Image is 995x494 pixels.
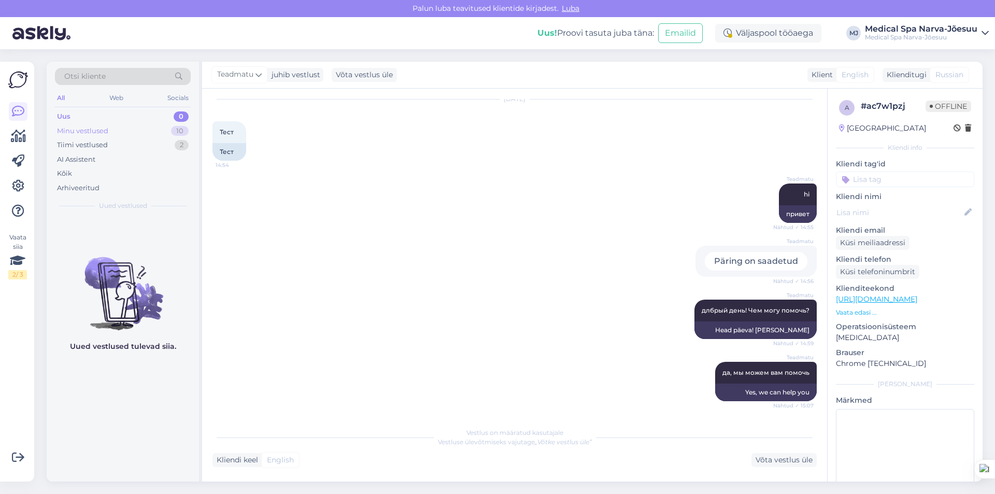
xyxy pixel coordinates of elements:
span: длбрый день! Чем могу помочь? [702,306,809,314]
div: Medical Spa Narva-Jõesuu [865,33,977,41]
div: Web [107,91,125,105]
img: No chats [47,238,199,332]
div: Klient [807,69,833,80]
div: Uus [57,111,70,122]
p: Märkmed [836,395,974,406]
div: juhib vestlust [267,69,320,80]
i: „Võtke vestlus üle” [535,438,592,446]
div: All [55,91,67,105]
p: Brauser [836,347,974,358]
span: a [845,104,849,111]
span: Teadmatu [217,69,253,80]
div: AI Assistent [57,154,95,165]
div: [PERSON_NAME] [836,379,974,389]
span: Teadmatu [775,237,814,245]
div: Väljaspool tööaega [715,24,821,43]
span: Luba [559,4,582,13]
div: Tiimi vestlused [57,140,108,150]
span: Teadmatu [775,354,814,361]
span: Otsi kliente [64,71,106,82]
div: Kliendi keel [212,455,258,465]
div: [GEOGRAPHIC_DATA] [839,123,926,134]
div: 2 / 3 [8,270,27,279]
span: 14:54 [216,161,254,169]
span: да, мы можем вам помочь [722,369,809,376]
div: Klienditugi [883,69,927,80]
span: Russian [935,69,963,80]
img: Askly Logo [8,70,28,90]
p: Vaata edasi ... [836,308,974,317]
div: Küsi telefoninumbrit [836,265,919,279]
p: Kliendi telefon [836,254,974,265]
div: Minu vestlused [57,126,108,136]
div: Arhiveeritud [57,183,99,193]
span: Nähtud ✓ 15:07 [773,402,814,410]
div: Proovi tasuta juba täna: [537,27,654,39]
span: Vestlus on määratud kasutajale [466,429,563,436]
div: Võta vestlus üle [751,453,817,467]
div: Тест [212,143,246,161]
span: English [842,69,869,80]
span: English [267,455,294,465]
div: Vaata siia [8,233,27,279]
b: Uus! [537,28,557,38]
span: Teadmatu [775,291,814,299]
input: Lisa tag [836,172,974,187]
span: Nähtud ✓ 14:56 [773,277,814,285]
span: Offline [926,101,971,112]
div: Kliendi info [836,143,974,152]
span: Nähtud ✓ 14:59 [773,340,814,347]
div: [DATE] [212,94,817,104]
p: Chrome [TECHNICAL_ID] [836,358,974,369]
p: Uued vestlused tulevad siia. [70,341,176,352]
p: [MEDICAL_DATA] [836,332,974,343]
div: MJ [846,26,861,40]
span: Тест [220,128,234,136]
p: Kliendi email [836,225,974,236]
div: Head päeva! [PERSON_NAME] [694,321,817,339]
span: hi [804,190,809,198]
button: Emailid [658,23,703,43]
div: Yes, we can help you [715,384,817,401]
div: Socials [165,91,191,105]
span: Teadmatu [775,175,814,183]
div: Medical Spa Narva-Jõesuu [865,25,977,33]
p: Kliendi nimi [836,191,974,202]
p: Operatsioonisüsteem [836,321,974,332]
div: Võta vestlus üle [332,68,397,82]
div: Küsi meiliaadressi [836,236,909,250]
div: привет [779,205,817,223]
p: Klienditeekond [836,283,974,294]
p: Kliendi tag'id [836,159,974,170]
a: [URL][DOMAIN_NAME] [836,294,917,304]
span: Nähtud ✓ 14:55 [773,223,814,231]
span: Uued vestlused [99,201,147,210]
div: 0 [174,111,189,122]
div: 2 [175,140,189,150]
div: Päring on saadetud [705,252,807,271]
input: Lisa nimi [836,207,962,218]
div: 10 [171,126,189,136]
a: Medical Spa Narva-JõesuuMedical Spa Narva-Jõesuu [865,25,989,41]
div: Kõik [57,168,72,179]
span: Vestluse ülevõtmiseks vajutage [438,438,592,446]
div: # ac7w1pzj [861,100,926,112]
